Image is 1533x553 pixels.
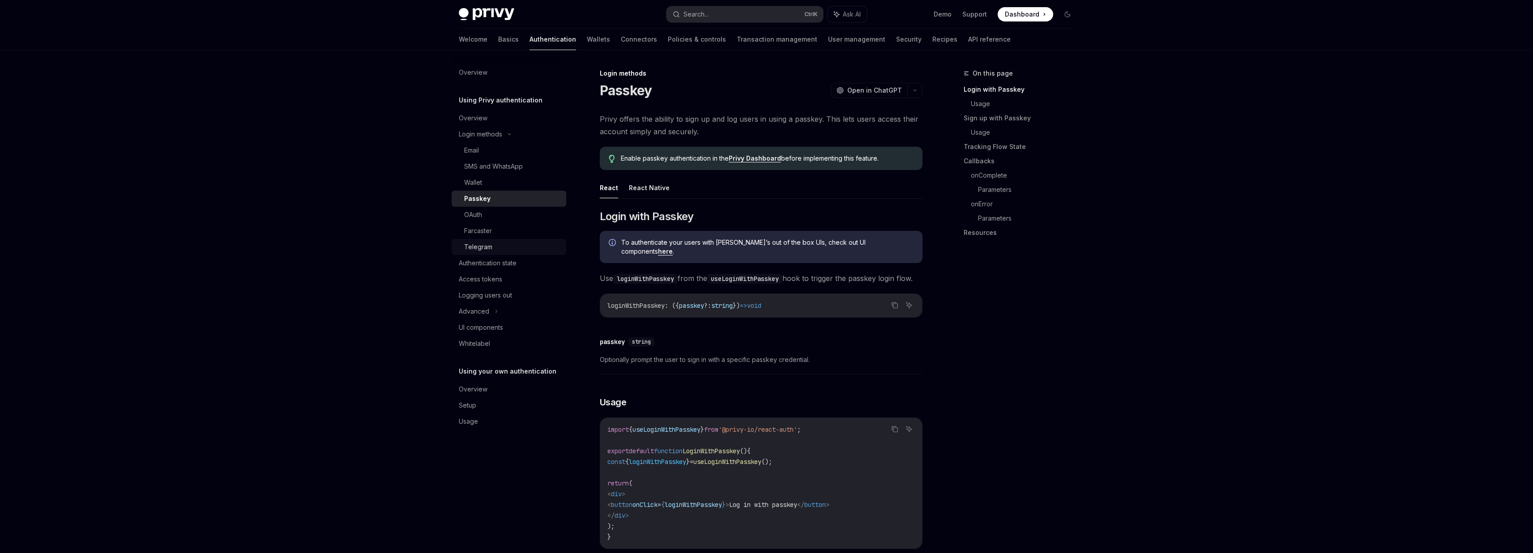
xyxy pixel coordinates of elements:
[459,8,514,21] img: dark logo
[971,197,1082,211] a: onError
[828,29,885,50] a: User management
[600,113,922,138] span: Privy offers the ability to sign up and log users in using a passkey. This lets users access thei...
[683,447,740,455] span: LoginWithPasskey
[452,397,566,413] a: Setup
[968,29,1011,50] a: API reference
[998,7,1053,21] a: Dashboard
[740,447,747,455] span: ()
[690,458,693,466] span: =
[459,95,542,106] h5: Using Privy authentication
[843,10,861,19] span: Ask AI
[625,458,629,466] span: {
[600,82,652,98] h1: Passkey
[452,381,566,397] a: Overview
[452,110,566,126] a: Overview
[600,209,694,224] span: Login with Passkey
[452,287,566,303] a: Logging users out
[679,302,704,310] span: passkey
[464,177,482,188] div: Wallet
[607,425,629,434] span: import
[621,238,914,256] span: To authenticate your users with [PERSON_NAME]’s out of the box UIs, check out UI components .
[978,211,1082,225] a: Parameters
[452,319,566,336] a: UI components
[971,97,1082,111] a: Usage
[459,338,490,349] div: Whitelabel
[1060,7,1075,21] button: Toggle dark mode
[607,479,629,487] span: return
[629,177,670,198] button: React Native
[459,258,517,268] div: Authentication state
[971,168,1082,183] a: onComplete
[452,174,566,191] a: Wallet
[971,125,1082,140] a: Usage
[625,511,629,519] span: >
[729,154,781,162] a: Privy Dashboard
[452,255,566,271] a: Authentication state
[609,155,615,163] svg: Tip
[459,416,478,427] div: Usage
[621,29,657,50] a: Connectors
[452,64,566,81] a: Overview
[740,302,747,310] span: =>
[600,396,627,408] span: Usage
[665,501,722,509] span: loginWithPasskey
[464,161,523,172] div: SMS and WhatsApp
[452,158,566,174] a: SMS and WhatsApp
[665,302,679,310] span: : ({
[600,354,922,365] span: Optionally prompt the user to sign in with a specific passkey credential.
[804,501,826,509] span: button
[826,501,829,509] span: >
[452,336,566,352] a: Whitelabel
[452,223,566,239] a: Farcaster
[700,425,704,434] span: }
[611,490,622,498] span: div
[464,145,479,156] div: Email
[903,423,915,435] button: Ask AI
[607,533,611,541] span: }
[804,11,818,18] span: Ctrl K
[654,447,683,455] span: function
[452,413,566,430] a: Usage
[464,225,492,236] div: Farcaster
[607,490,611,498] span: <
[889,423,901,435] button: Copy the contents from the code block
[607,447,629,455] span: export
[932,29,957,50] a: Recipes
[737,29,817,50] a: Transaction management
[459,384,487,395] div: Overview
[704,425,718,434] span: from
[747,302,761,310] span: void
[973,68,1013,79] span: On this page
[607,302,665,310] span: loginWithPasskey
[600,337,625,346] div: passkey
[632,338,651,345] span: string
[668,29,726,50] a: Policies & controls
[459,29,487,50] a: Welcome
[962,10,987,19] a: Support
[587,29,610,50] a: Wallets
[797,425,801,434] span: ;
[600,177,618,198] button: React
[722,501,726,509] span: }
[613,274,678,284] code: loginWithPasskey
[686,458,690,466] span: }
[607,522,615,530] span: );
[718,425,797,434] span: '@privy-io/react-auth'
[831,83,907,98] button: Open in ChatGPT
[666,6,823,22] button: Search...CtrlK
[498,29,519,50] a: Basics
[609,239,618,248] svg: Info
[964,140,1082,154] a: Tracking Flow State
[621,154,913,163] span: Enable passkey authentication in the before implementing this feature.
[459,129,502,140] div: Login methods
[632,501,658,509] span: onClick
[459,306,489,317] div: Advanced
[459,274,502,285] div: Access tokens
[611,501,632,509] span: button
[934,10,952,19] a: Demo
[797,501,804,509] span: </
[530,29,576,50] a: Authentication
[600,272,922,285] span: Use from the hook to trigger the passkey login flow.
[964,225,1082,240] a: Resources
[629,447,654,455] span: default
